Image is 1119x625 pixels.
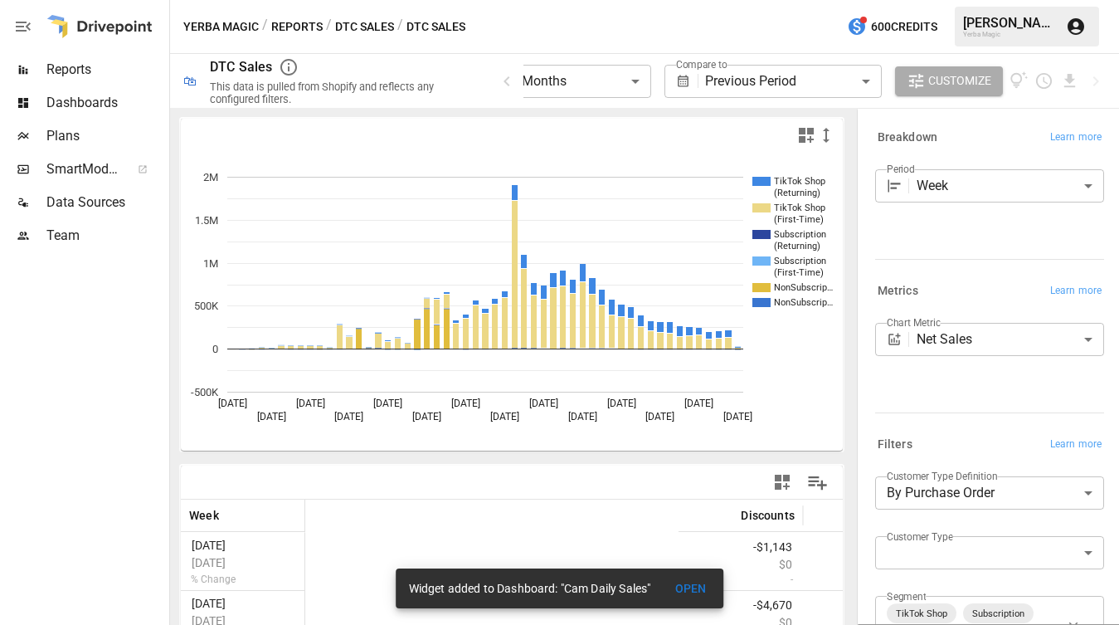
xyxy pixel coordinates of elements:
[189,539,296,552] span: [DATE]
[687,558,795,571] span: $0
[119,157,130,178] span: ™
[676,57,727,71] label: Compare to
[811,598,919,612] span: $0
[741,507,795,524] span: Discounts
[1050,437,1102,453] span: Learn more
[774,241,820,251] text: (Returning)
[811,575,919,583] span: -
[373,398,402,409] text: [DATE]
[218,398,247,409] text: [DATE]
[1050,283,1102,300] span: Learn more
[46,126,166,146] span: Plans
[189,507,219,524] span: Week
[210,81,477,105] div: This data is pulled from Shopify and reflects any configured filters.
[210,59,272,75] div: DTC Sales
[705,73,796,89] span: Previous Period
[181,152,843,451] svg: A chart.
[774,188,820,198] text: (Returning)
[183,17,259,37] button: Yerba Magic
[183,73,197,89] div: 🛍
[189,556,296,569] span: [DATE]
[928,71,991,91] span: Customize
[397,17,403,37] div: /
[889,604,954,623] span: TikTok Shop
[811,540,919,554] span: $0
[774,214,824,225] text: (First-Time)
[212,343,218,355] text: 0
[203,257,218,270] text: 1M
[46,60,166,80] span: Reports
[966,604,1031,623] span: Subscription
[774,267,824,278] text: (First-Time)
[46,226,166,246] span: Team
[774,176,825,187] text: TikTok Shop
[257,411,286,422] text: [DATE]
[917,169,1104,203] div: Week
[878,436,912,454] h6: Filters
[1010,66,1029,96] button: View documentation
[271,17,323,37] button: Reports
[887,530,953,544] label: Customer Type
[490,411,519,422] text: [DATE]
[799,464,836,501] button: Manage Columns
[1050,129,1102,146] span: Learn more
[878,129,937,147] h6: Breakdown
[917,323,1104,356] div: Net Sales
[412,411,441,422] text: [DATE]
[774,229,826,240] text: Subscription
[774,282,833,293] text: NonSubscrip…
[723,411,752,422] text: [DATE]
[840,12,944,42] button: 600Credits
[811,558,919,571] span: $0
[687,598,795,612] span: -$4,670
[1060,71,1079,90] button: Download report
[334,411,363,422] text: [DATE]
[878,282,918,300] h6: Metrics
[875,476,1104,510] div: By Purchase Order
[645,411,674,422] text: [DATE]
[189,574,296,585] span: % Change
[684,398,713,409] text: [DATE]
[568,411,597,422] text: [DATE]
[189,597,296,610] span: [DATE]
[529,398,558,409] text: [DATE]
[326,17,332,37] div: /
[607,398,636,409] text: [DATE]
[46,193,166,212] span: Data Sources
[46,93,166,113] span: Dashboards
[195,214,218,227] text: 1.5M
[887,162,915,176] label: Period
[203,171,218,183] text: 2M
[335,17,394,37] button: DTC Sales
[451,398,480,409] text: [DATE]
[887,469,998,483] label: Customer Type Definition
[774,297,833,308] text: NonSubscrip…
[262,17,268,37] div: /
[1034,71,1053,90] button: Schedule report
[194,300,219,312] text: 500K
[895,66,1003,96] button: Customize
[774,203,825,213] text: TikTok Shop
[887,589,926,603] label: Segment
[871,17,937,37] span: 600 Credits
[963,31,1056,38] div: Yerba Magic
[963,15,1056,31] div: [PERSON_NAME]
[774,256,826,266] text: Subscription
[409,574,651,603] div: Widget added to Dashboard: "Cam Daily Sales"
[664,574,717,604] button: OPEN
[687,540,795,554] span: -$1,143
[887,315,941,330] label: Chart Metric
[191,386,219,398] text: -500K
[296,398,325,409] text: [DATE]
[687,575,795,583] span: -
[46,159,119,179] span: SmartModel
